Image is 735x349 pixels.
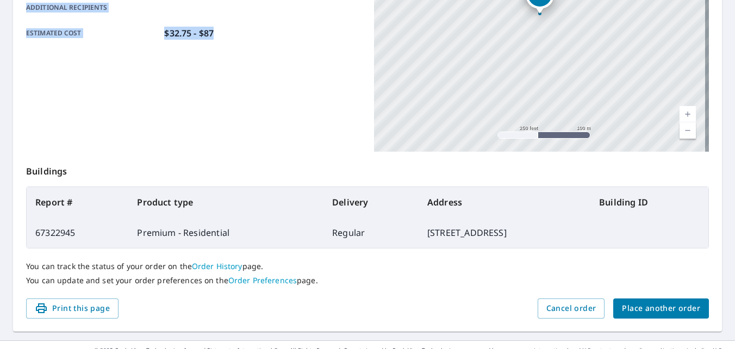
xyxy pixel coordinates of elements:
p: $32.75 - $87 [164,27,214,40]
a: Current Level 17, Zoom In [680,106,696,122]
th: Report # [27,187,128,217]
th: Delivery [323,187,419,217]
p: You can update and set your order preferences on the page. [26,276,709,285]
p: Estimated cost [26,27,160,40]
td: [STREET_ADDRESS] [419,217,590,248]
button: Cancel order [538,298,605,319]
td: Regular [323,217,419,248]
p: Additional recipients [26,3,160,13]
p: Buildings [26,152,709,186]
td: Premium - Residential [128,217,323,248]
th: Building ID [590,187,708,217]
a: Order History [192,261,242,271]
button: Place another order [613,298,709,319]
a: Order Preferences [228,275,297,285]
td: 67322945 [27,217,128,248]
span: Print this page [35,302,110,315]
p: You can track the status of your order on the page. [26,261,709,271]
th: Product type [128,187,323,217]
th: Address [419,187,590,217]
span: Place another order [622,302,700,315]
span: Cancel order [546,302,596,315]
button: Print this page [26,298,119,319]
a: Current Level 17, Zoom Out [680,122,696,139]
